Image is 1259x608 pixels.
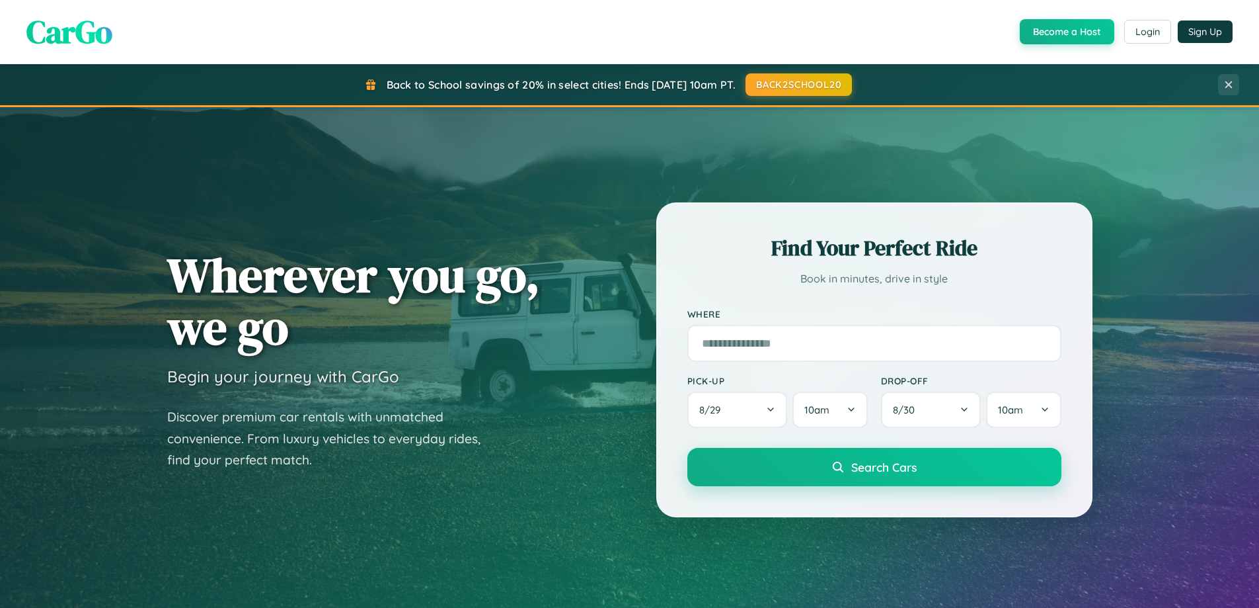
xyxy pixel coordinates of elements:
p: Book in minutes, drive in style [687,269,1061,288]
span: Search Cars [851,460,917,474]
button: Login [1124,20,1171,44]
label: Where [687,308,1061,320]
h3: Begin your journey with CarGo [167,367,399,386]
label: Drop-off [881,375,1061,386]
button: Sign Up [1178,21,1233,43]
span: 10am [804,404,829,416]
label: Pick-up [687,375,868,386]
span: Back to School savings of 20% in select cities! Ends [DATE] 10am PT. [387,78,736,91]
span: CarGo [26,10,112,54]
h1: Wherever you go, we go [167,249,540,353]
button: 8/30 [881,392,981,428]
span: 8 / 29 [699,404,727,416]
span: 10am [998,404,1023,416]
h2: Find Your Perfect Ride [687,234,1061,263]
button: 10am [986,392,1061,428]
span: 8 / 30 [893,404,921,416]
button: Search Cars [687,448,1061,486]
button: BACK2SCHOOL20 [745,73,852,96]
button: Become a Host [1020,19,1114,44]
button: 8/29 [687,392,788,428]
button: 10am [792,392,867,428]
p: Discover premium car rentals with unmatched convenience. From luxury vehicles to everyday rides, ... [167,406,498,471]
